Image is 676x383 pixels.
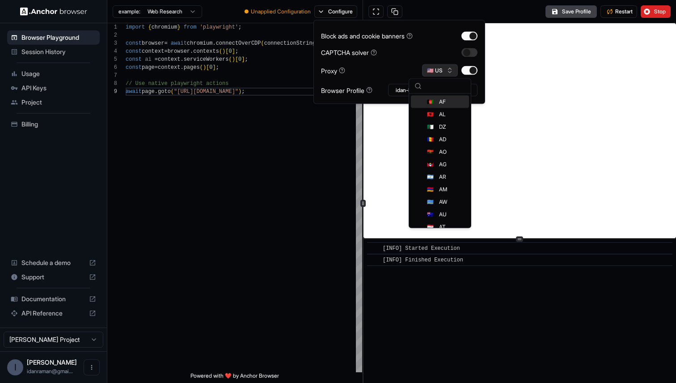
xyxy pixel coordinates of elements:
[21,84,96,93] span: API Keys
[241,56,245,63] span: ]
[251,8,311,15] span: Unapplied Configuration
[427,111,434,118] span: 🇦🇱
[158,56,180,63] span: context
[216,40,261,46] span: connectOverCDP
[21,258,85,267] span: Schedule a demo
[212,40,215,46] span: .
[427,198,434,206] span: 🇦🇼
[164,40,167,46] span: =
[225,48,228,55] span: [
[107,63,117,72] div: 6
[200,24,238,30] span: 'playwright'
[600,5,637,18] button: Restart
[388,84,477,97] button: idan-linkedin
[7,81,100,95] div: API Keys
[7,256,100,270] div: Schedule a demo
[228,48,232,55] span: 0
[7,306,100,320] div: API Reference
[427,98,434,105] span: 🇦🇫
[168,48,190,55] span: browser
[321,66,345,75] div: Proxy
[155,56,158,63] span: =
[126,24,145,30] span: import
[107,55,117,63] div: 5
[126,88,142,95] span: await
[209,64,212,71] span: 0
[27,368,73,375] span: idanraman@gmail.com
[180,64,183,71] span: .
[232,48,235,55] span: ]
[21,98,96,107] span: Project
[107,39,117,47] div: 3
[383,245,460,252] span: [INFO] Started Execution
[615,8,633,15] span: Restart
[190,372,279,383] span: Powered with ❤️ by Anchor Browser
[439,173,446,181] span: AR
[238,88,241,95] span: )
[245,56,248,63] span: ;
[7,117,100,131] div: Billing
[216,64,219,71] span: ;
[241,88,245,95] span: ;
[427,136,434,143] span: 🇦🇩
[427,161,434,168] span: 🇦🇬
[321,85,372,95] div: Browser Profile
[177,24,180,30] span: }
[184,56,229,63] span: serviceWorkers
[7,30,100,45] div: Browser Playground
[372,244,376,253] span: ​
[232,56,235,63] span: )
[422,64,458,77] button: 🇺🇸 US
[180,56,183,63] span: .
[142,88,155,95] span: page
[439,223,445,231] span: AT
[264,40,316,46] span: connectionString
[439,186,447,193] span: AM
[641,5,671,18] button: Stop
[7,45,100,59] div: Session History
[21,295,85,303] span: Documentation
[21,33,96,42] span: Browser Playground
[107,31,117,39] div: 2
[193,48,219,55] span: contexts
[7,359,23,375] div: I
[107,23,117,31] div: 1
[126,56,142,63] span: const
[7,67,100,81] div: Usage
[439,198,447,206] span: AW
[7,270,100,284] div: Support
[654,8,667,15] span: Stop
[107,47,117,55] div: 4
[439,136,446,143] span: AD
[148,24,151,30] span: {
[238,24,241,30] span: ;
[142,40,164,46] span: browser
[164,48,167,55] span: =
[372,256,376,265] span: ​
[427,186,434,193] span: 🇦🇲
[439,111,446,118] span: AL
[545,5,597,18] button: Save Profile
[439,211,447,218] span: AU
[171,88,174,95] span: (
[184,64,200,71] span: pages
[427,211,434,218] span: 🇦🇺
[439,123,446,130] span: DZ
[200,64,203,71] span: (
[27,358,77,366] span: Idan Raman
[439,148,447,156] span: AO
[244,8,249,15] span: ●
[142,48,164,55] span: context
[21,273,85,282] span: Support
[235,56,238,63] span: [
[155,64,158,71] span: =
[21,120,96,129] span: Billing
[142,64,155,71] span: page
[84,359,100,375] button: Open menu
[174,88,238,95] span: "[URL][DOMAIN_NAME]"
[427,148,434,156] span: 🇦🇴
[387,5,402,18] button: Copy session ID
[184,24,197,30] span: from
[238,56,241,63] span: 0
[235,48,238,55] span: ;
